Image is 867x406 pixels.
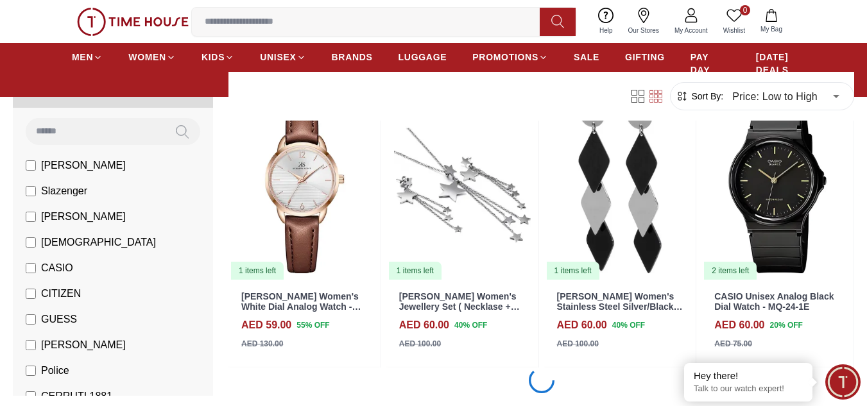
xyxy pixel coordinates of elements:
[714,291,834,312] a: CASIO Unisex Analog Black Dial Watch - MQ-24-1E
[544,90,696,281] a: LEE COOPER Women's Stainless Steel Silver/Black Earrings - LC.E.01093.3501 items left
[740,5,750,15] span: 0
[26,340,36,350] input: [PERSON_NAME]
[386,90,538,281] img: LEE COOPER Women's Jewellery Set ( Necklase + Earrings) - LC.S.01043.330
[694,369,803,382] div: Hey there!
[557,338,599,350] div: AED 100.00
[260,46,305,69] a: UNISEX
[241,317,291,333] h4: AED 59.00
[574,46,599,69] a: SALE
[72,51,93,63] span: MEN
[228,90,381,281] img: Kenneth Scott Women's White Dial Analog Watch - K22526-RLDW
[26,289,36,299] input: CITIZEN
[612,319,645,331] span: 40 % OFF
[689,90,723,103] span: Sort By:
[472,51,538,63] span: PROMOTIONS
[701,90,854,281] img: CASIO Unisex Analog Black Dial Watch - MQ-24-1E
[41,209,126,224] span: [PERSON_NAME]
[691,51,730,89] span: PAY DAY SALE
[26,263,36,273] input: CASIO
[399,338,441,350] div: AED 100.00
[241,338,283,350] div: AED 130.00
[399,46,447,69] a: LUGGAGE
[41,312,77,327] span: GUESS
[26,237,36,248] input: [DEMOGRAPHIC_DATA]
[386,90,538,281] a: LEE COOPER Women's Jewellery Set ( Necklase + Earrings) - LC.S.01043.3301 items left
[26,391,36,402] input: CERRUTI 1881
[41,337,126,353] span: [PERSON_NAME]
[389,262,442,280] div: 1 items left
[756,46,795,81] a: [DATE] DEALS
[704,262,757,280] div: 2 items left
[825,364,861,400] div: Chat Widget
[547,262,599,280] div: 1 items left
[72,46,103,69] a: MEN
[296,319,329,331] span: 55 % OFF
[714,317,764,333] h4: AED 60.00
[332,51,373,63] span: BRANDS
[621,5,667,38] a: Our Stores
[26,314,36,325] input: GUESS
[77,8,189,36] img: ...
[557,317,607,333] h4: AED 60.00
[202,46,234,69] a: KIDS
[770,319,803,331] span: 20 % OFF
[332,46,373,69] a: BRANDS
[694,384,803,394] p: Talk to our watch expert!
[241,291,361,323] a: [PERSON_NAME] Women's White Dial Analog Watch - K22526-RLDW
[625,46,665,69] a: GIFTING
[676,90,723,103] button: Sort By:
[228,90,381,281] a: Kenneth Scott Women's White Dial Analog Watch - K22526-RLDW1 items left
[625,51,665,63] span: GIFTING
[623,26,664,35] span: Our Stores
[723,78,848,114] div: Price: Low to High
[718,26,750,35] span: Wishlist
[26,186,36,196] input: Slazenger
[544,90,696,281] img: LEE COOPER Women's Stainless Steel Silver/Black Earrings - LC.E.01093.350
[594,26,618,35] span: Help
[691,46,730,94] a: PAY DAY SALE
[399,291,520,323] a: [PERSON_NAME] Women's Jewellery Set ( Necklase + Earrings) - LC.S.01043.330
[26,160,36,171] input: [PERSON_NAME]
[592,5,621,38] a: Help
[557,291,683,323] a: [PERSON_NAME] Women's Stainless Steel Silver/Black Earrings - LC.E.01093.350
[701,90,854,281] a: CASIO Unisex Analog Black Dial Watch - MQ-24-1E2 items left
[714,338,752,350] div: AED 75.00
[41,260,73,276] span: CASIO
[399,317,449,333] h4: AED 60.00
[202,51,225,63] span: KIDS
[41,389,112,404] span: CERRUTI 1881
[716,5,753,38] a: 0Wishlist
[753,6,790,37] button: My Bag
[399,51,447,63] span: LUGGAGE
[128,46,176,69] a: WOMEN
[669,26,713,35] span: My Account
[260,51,296,63] span: UNISEX
[231,262,284,280] div: 1 items left
[41,235,156,250] span: [DEMOGRAPHIC_DATA]
[26,366,36,376] input: Police
[574,51,599,63] span: SALE
[755,24,787,34] span: My Bag
[41,286,81,301] span: CITIZEN
[41,158,126,173] span: [PERSON_NAME]
[26,212,36,222] input: [PERSON_NAME]
[128,51,166,63] span: WOMEN
[454,319,487,331] span: 40 % OFF
[41,183,87,199] span: Slazenger
[756,51,795,76] span: [DATE] DEALS
[472,46,548,69] a: PROMOTIONS
[41,363,69,378] span: Police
